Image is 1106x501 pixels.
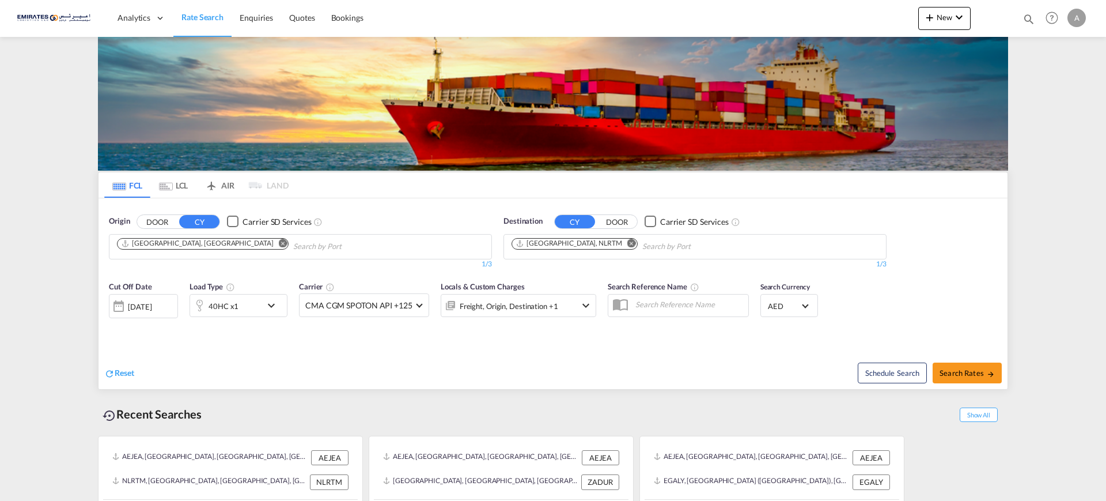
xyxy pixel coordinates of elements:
[768,301,800,311] span: AED
[289,13,315,22] span: Quotes
[331,13,363,22] span: Bookings
[179,215,219,228] button: CY
[579,299,593,312] md-icon: icon-chevron-down
[858,363,927,383] button: Note: By default Schedule search will only considerorigin ports, destination ports and cut off da...
[608,282,699,291] span: Search Reference Name
[109,317,118,333] md-datepicker: Select
[109,259,492,269] div: 1/3
[118,12,150,24] span: Analytics
[128,302,151,312] div: [DATE]
[293,238,403,256] input: Chips input.
[240,13,273,22] span: Enquiries
[115,235,407,256] md-chips-wrap: Chips container. Use arrow keys to select chips.
[555,215,595,228] button: CY
[923,10,937,24] md-icon: icon-plus 400-fg
[305,300,412,311] span: CMA CGM SPOTON API +125
[853,450,890,465] div: AEJEA
[441,294,596,317] div: Freight Origin Destination Factory Stuffingicon-chevron-down
[104,172,150,198] md-tab-item: FCL
[654,474,850,489] div: EGALY, Alexandria (El Iskandariya), Egypt, Northern Africa, Africa
[190,294,287,317] div: 40HC x1icon-chevron-down
[98,401,206,427] div: Recent Searches
[1042,8,1062,28] span: Help
[98,37,1008,171] img: LCL+%26+FCL+BACKGROUND.png
[441,282,525,291] span: Locals & Custom Charges
[690,282,699,292] md-icon: Your search will be saved by the below given name
[923,13,966,22] span: New
[109,294,178,318] div: [DATE]
[383,450,579,465] div: AEJEA, Jebel Ali, United Arab Emirates, Middle East, Middle East
[181,12,224,22] span: Rate Search
[264,299,284,312] md-icon: icon-chevron-down
[204,179,218,187] md-icon: icon-airplane
[226,282,235,292] md-icon: icon-information-outline
[299,282,335,291] span: Carrier
[918,7,971,30] button: icon-plus 400-fgNewicon-chevron-down
[503,216,543,227] span: Destination
[952,10,966,24] md-icon: icon-chevron-down
[960,408,998,422] span: Show All
[112,474,307,489] div: NLRTM, Rotterdam, Netherlands, Western Europe, Europe
[516,239,624,248] div: Press delete to remove this chip.
[383,474,578,489] div: ZADUR, Durban, South Africa, Southern Africa, Africa
[597,215,637,228] button: DOOR
[137,215,177,228] button: DOOR
[190,282,235,291] span: Load Type
[209,298,238,314] div: 40HC x1
[460,298,558,314] div: Freight Origin Destination Factory Stuffing
[987,370,995,378] md-icon: icon-arrow-right
[654,450,850,465] div: AEJEA, Jebel Ali, United Arab Emirates, Middle East, Middle East
[660,216,729,228] div: Carrier SD Services
[325,282,335,292] md-icon: The selected Trucker/Carrierwill be displayed in the rate results If the rates are from another f...
[853,474,890,489] div: EGALY
[271,239,288,250] button: Remove
[940,368,995,378] span: Search Rates
[115,368,134,378] span: Reset
[109,282,152,291] span: Cut Off Date
[731,217,740,227] md-icon: Unchecked: Search for CY (Container Yard) services for all selected carriers.Checked : Search for...
[503,259,887,269] div: 1/3
[630,296,748,313] input: Search Reference Name
[227,216,311,228] md-checkbox: Checkbox No Ink
[510,235,756,256] md-chips-wrap: Chips container. Use arrow keys to select chips.
[121,239,273,248] div: Jebel Ali, AEJEA
[767,297,812,314] md-select: Select Currency: د.إ AEDUnited Arab Emirates Dirham
[933,363,1002,383] button: Search Ratesicon-arrow-right
[99,198,1007,389] div: OriginDOOR CY Checkbox No InkUnchecked: Search for CY (Container Yard) services for all selected ...
[760,282,810,291] span: Search Currency
[17,5,95,31] img: c67187802a5a11ec94275b5db69a26e6.png
[109,216,130,227] span: Origin
[582,450,619,465] div: AEJEA
[311,450,349,465] div: AEJEA
[642,238,752,256] input: Chips input.
[645,216,729,228] md-checkbox: Checkbox No Ink
[1022,13,1035,30] div: icon-magnify
[1067,9,1086,27] div: A
[104,172,289,198] md-pagination-wrapper: Use the left and right arrow keys to navigate between tabs
[581,474,619,489] div: ZADUR
[310,474,349,489] div: NLRTM
[104,367,134,380] div: icon-refreshReset
[104,368,115,379] md-icon: icon-refresh
[112,450,308,465] div: AEJEA, Jebel Ali, United Arab Emirates, Middle East, Middle East
[150,172,196,198] md-tab-item: LCL
[1022,13,1035,25] md-icon: icon-magnify
[243,216,311,228] div: Carrier SD Services
[103,409,116,423] md-icon: icon-backup-restore
[516,239,622,248] div: Rotterdam, NLRTM
[620,239,637,250] button: Remove
[313,217,323,227] md-icon: Unchecked: Search for CY (Container Yard) services for all selected carriers.Checked : Search for...
[121,239,275,248] div: Press delete to remove this chip.
[196,172,243,198] md-tab-item: AIR
[1042,8,1067,29] div: Help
